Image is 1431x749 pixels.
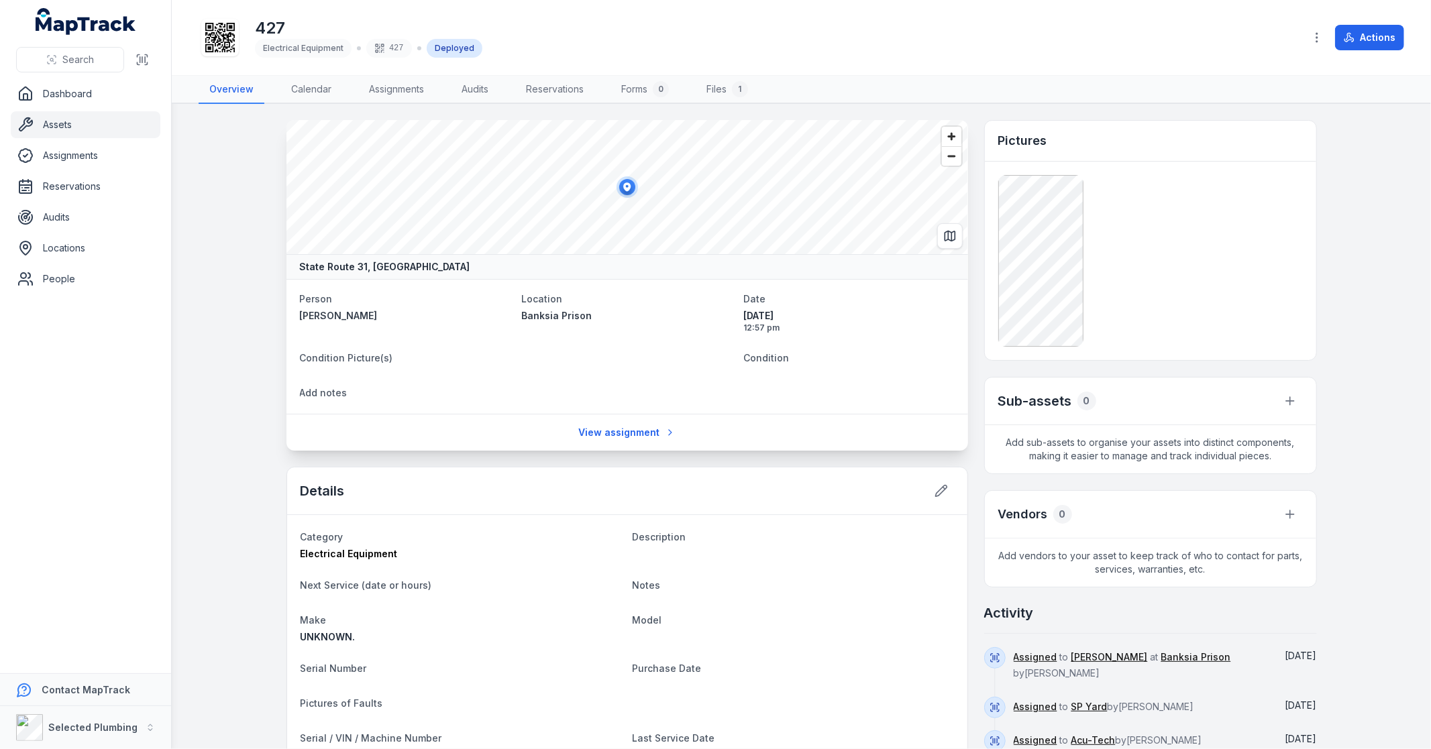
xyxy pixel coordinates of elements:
a: Overview [199,76,264,104]
a: Calendar [280,76,342,104]
strong: Contact MapTrack [42,684,130,695]
span: Add notes [300,387,348,398]
span: 12:57 pm [743,323,955,333]
span: Add sub-assets to organise your assets into distinct components, making it easier to manage and t... [985,425,1316,473]
span: Purchase Date [633,662,702,674]
span: [DATE] [1285,650,1317,661]
a: Audits [451,76,499,104]
a: SP Yard [1071,700,1108,713]
span: Banksia Prison [521,310,592,321]
span: to at by [PERSON_NAME] [1014,651,1231,679]
div: Deployed [427,39,482,58]
button: Search [16,47,124,72]
a: Assigned [1014,650,1057,664]
div: 0 [1077,392,1096,410]
div: 0 [653,81,669,97]
span: Location [521,293,562,304]
h1: 427 [255,17,482,39]
span: Electrical Equipment [263,43,343,53]
a: Audits [11,204,160,231]
time: 08/08/2025, 7:58:13 am [1285,733,1317,744]
a: People [11,266,160,292]
h3: Pictures [998,131,1047,150]
span: Description [633,531,686,542]
strong: State Route 31, [GEOGRAPHIC_DATA] [300,260,470,274]
a: [PERSON_NAME] [1071,650,1148,664]
time: 15/09/2025, 12:57:11 pm [743,309,955,333]
h2: Activity [984,603,1034,622]
span: UNKNOWN. [301,631,356,642]
span: Model [633,614,662,626]
a: Dashboard [11,80,160,107]
span: Make [301,614,327,626]
div: 0 [1053,505,1072,524]
a: Locations [11,235,160,262]
div: 427 [366,39,412,58]
canvas: Map [286,120,968,254]
a: Banksia Prison [521,309,733,323]
button: Zoom in [942,127,961,146]
h2: Details [301,481,345,500]
span: Serial Number [301,662,367,674]
span: Person [300,293,333,304]
a: MapTrack [36,8,136,35]
a: Forms0 [611,76,680,104]
span: Electrical Equipment [301,548,398,559]
a: Assigned [1014,734,1057,747]
a: Assignments [358,76,435,104]
button: Actions [1335,25,1404,50]
span: Next Service (date or hours) [301,579,432,591]
span: Pictures of Faults [301,697,383,709]
div: 1 [732,81,748,97]
span: Add vendors to your asset to keep track of who to contact for parts, services, warranties, etc. [985,538,1316,587]
a: Assets [11,111,160,138]
span: Notes [633,579,661,591]
span: to by [PERSON_NAME] [1014,734,1202,746]
span: Search [62,53,94,66]
a: Files1 [696,76,759,104]
a: Assignments [11,142,160,169]
span: Last Service Date [633,732,715,744]
a: Assigned [1014,700,1057,713]
button: Switch to Map View [937,223,963,249]
button: Zoom out [942,146,961,166]
span: Category [301,531,343,542]
span: Serial / VIN / Machine Number [301,732,442,744]
a: Banksia Prison [1161,650,1231,664]
h3: Vendors [998,505,1048,524]
a: Reservations [11,173,160,200]
span: Date [743,293,765,304]
span: [DATE] [1285,699,1317,711]
span: Condition Picture(s) [300,352,393,363]
strong: Selected Plumbing [48,722,138,733]
a: [PERSON_NAME] [300,309,511,323]
h2: Sub-assets [998,392,1072,410]
span: [DATE] [1285,733,1317,744]
a: Acu-Tech [1071,734,1116,747]
time: 12/09/2025, 6:35:32 am [1285,699,1317,711]
time: 15/09/2025, 12:57:11 pm [1285,650,1317,661]
span: [DATE] [743,309,955,323]
span: to by [PERSON_NAME] [1014,701,1194,712]
a: Reservations [515,76,594,104]
a: View assignment [570,420,684,445]
span: Condition [743,352,789,363]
